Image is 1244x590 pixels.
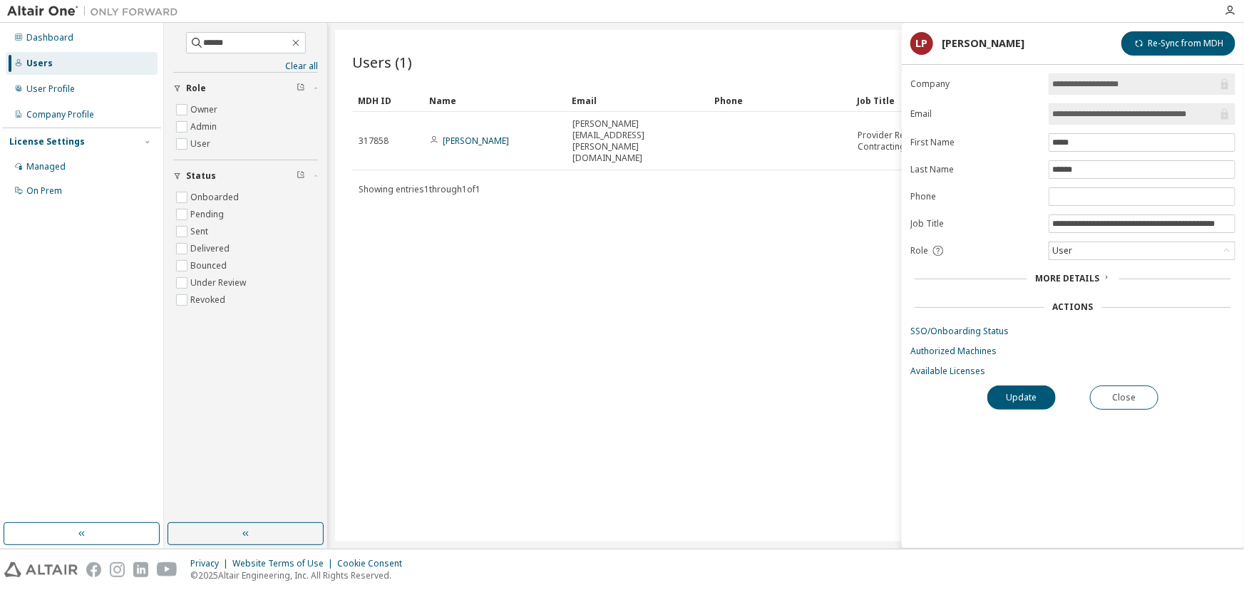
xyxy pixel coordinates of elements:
img: youtube.svg [157,562,178,577]
a: Clear all [173,61,318,72]
label: Pending [190,206,227,223]
div: Name [429,89,560,112]
label: Bounced [190,257,230,274]
label: Company [910,78,1040,90]
div: Website Terms of Use [232,558,337,569]
button: Re-Sync from MDH [1121,31,1235,56]
label: Delivered [190,240,232,257]
span: Role [910,245,928,257]
img: altair_logo.svg [4,562,78,577]
label: User [190,135,213,152]
img: facebook.svg [86,562,101,577]
span: Clear filter [297,83,305,94]
span: Users (1) [352,52,412,72]
button: Update [987,385,1056,410]
label: Last Name [910,164,1040,175]
label: Phone [910,191,1040,202]
span: Role [186,83,206,94]
label: First Name [910,137,1040,148]
div: Dashboard [26,32,73,43]
label: Sent [190,223,211,240]
img: linkedin.svg [133,562,148,577]
p: © 2025 Altair Engineering, Inc. All Rights Reserved. [190,569,411,581]
img: Altair One [7,4,185,19]
div: MDH ID [358,89,418,112]
div: User [1050,243,1074,259]
label: Admin [190,118,220,135]
span: Status [186,170,216,182]
label: Owner [190,101,220,118]
a: Available Licenses [910,366,1235,377]
span: [PERSON_NAME][EMAIL_ADDRESS][PERSON_NAME][DOMAIN_NAME] [572,118,702,164]
div: Phone [714,89,845,112]
span: Clear filter [297,170,305,182]
div: Users [26,58,53,69]
label: Onboarded [190,189,242,206]
span: Provider Relations & Contracting Specialist II [858,130,987,152]
button: Role [173,73,318,104]
div: Job Title [857,89,988,112]
div: Privacy [190,558,232,569]
div: User Profile [26,83,75,95]
div: Cookie Consent [337,558,411,569]
div: [PERSON_NAME] [942,38,1024,49]
label: Revoked [190,291,228,309]
span: More Details [1036,272,1100,284]
label: Under Review [190,274,249,291]
div: Actions [1053,301,1094,313]
div: User [1049,242,1235,259]
div: LP [910,32,933,55]
a: SSO/Onboarding Status [910,326,1235,337]
div: License Settings [9,136,85,147]
label: Job Title [910,218,1040,229]
button: Status [173,160,318,192]
label: Email [910,108,1040,120]
span: 317858 [359,135,389,147]
div: Managed [26,161,66,172]
a: [PERSON_NAME] [443,135,509,147]
div: Company Profile [26,109,94,120]
img: instagram.svg [110,562,125,577]
button: Close [1090,385,1158,410]
span: Showing entries 1 through 1 of 1 [359,183,480,195]
div: Email [572,89,703,112]
a: Authorized Machines [910,346,1235,357]
div: On Prem [26,185,62,197]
